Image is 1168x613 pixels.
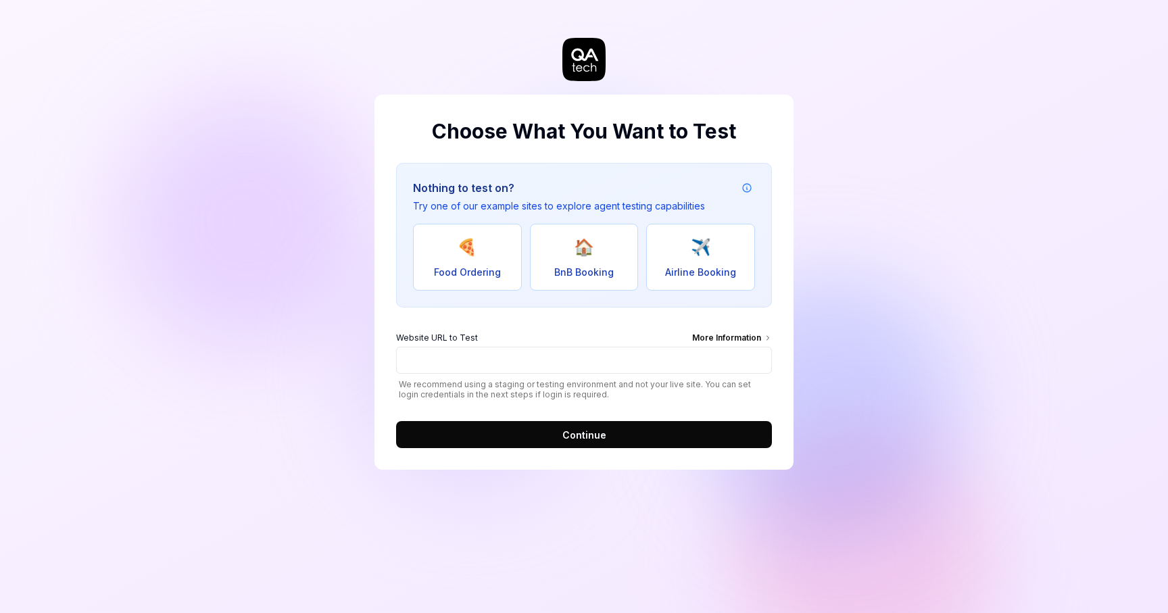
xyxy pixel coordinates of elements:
[739,180,755,196] button: Example attribution information
[396,116,772,147] h2: Choose What You Want to Test
[574,235,594,260] span: 🏠
[457,235,477,260] span: 🍕
[646,224,755,291] button: ✈️Airline Booking
[562,428,606,442] span: Continue
[396,421,772,448] button: Continue
[413,224,522,291] button: 🍕Food Ordering
[530,224,639,291] button: 🏠BnB Booking
[434,265,501,279] span: Food Ordering
[665,265,736,279] span: Airline Booking
[692,332,772,347] div: More Information
[413,180,705,196] h3: Nothing to test on?
[396,347,772,374] input: Website URL to TestMore Information
[413,199,705,213] p: Try one of our example sites to explore agent testing capabilities
[691,235,711,260] span: ✈️
[396,332,478,347] span: Website URL to Test
[554,265,614,279] span: BnB Booking
[396,379,772,399] span: We recommend using a staging or testing environment and not your live site. You can set login cre...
